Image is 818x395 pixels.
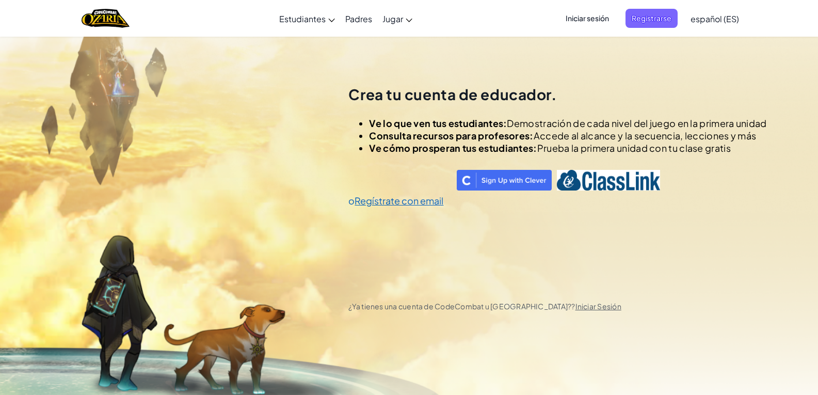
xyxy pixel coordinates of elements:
[348,195,355,207] span: o
[340,5,377,33] a: Padres
[274,5,340,33] a: Estudiantes
[348,85,766,104] h2: Crea tu cuenta de educador.
[369,142,537,154] span: Ve cómo prosperan tus estudiantes:
[377,5,418,33] a: Jugar
[348,302,621,311] span: ¿Ya tienes una cuenta de CodeCombat u [GEOGRAPHIC_DATA]??
[557,170,660,191] img: classlink-logo-text.png
[82,8,130,29] img: Home
[507,117,766,129] span: Demostración de cada nivel del juego en la primera unidad
[575,302,621,311] a: Iniciar Sesión
[279,13,326,24] span: Estudiantes
[534,130,757,141] span: Accede al alcance y la secuencia, lecciones y más
[691,13,739,24] span: español (ES)
[82,8,130,29] a: Ozaria by CodeCombat logo
[537,142,731,154] span: Prueba la primera unidad con tu clase gratis
[369,117,507,129] span: Ve lo que ven tus estudiantes:
[625,9,678,28] button: Registrarse
[685,5,744,33] a: español (ES)
[343,169,491,192] iframe: Botón Iniciar sesión con Google
[369,130,533,141] span: Consulta recursos para profesores:
[559,9,615,28] button: Iniciar sesión
[457,170,552,191] img: clever_sso_button@2x.png
[355,195,443,207] a: Regístrate con email
[382,13,403,24] span: Jugar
